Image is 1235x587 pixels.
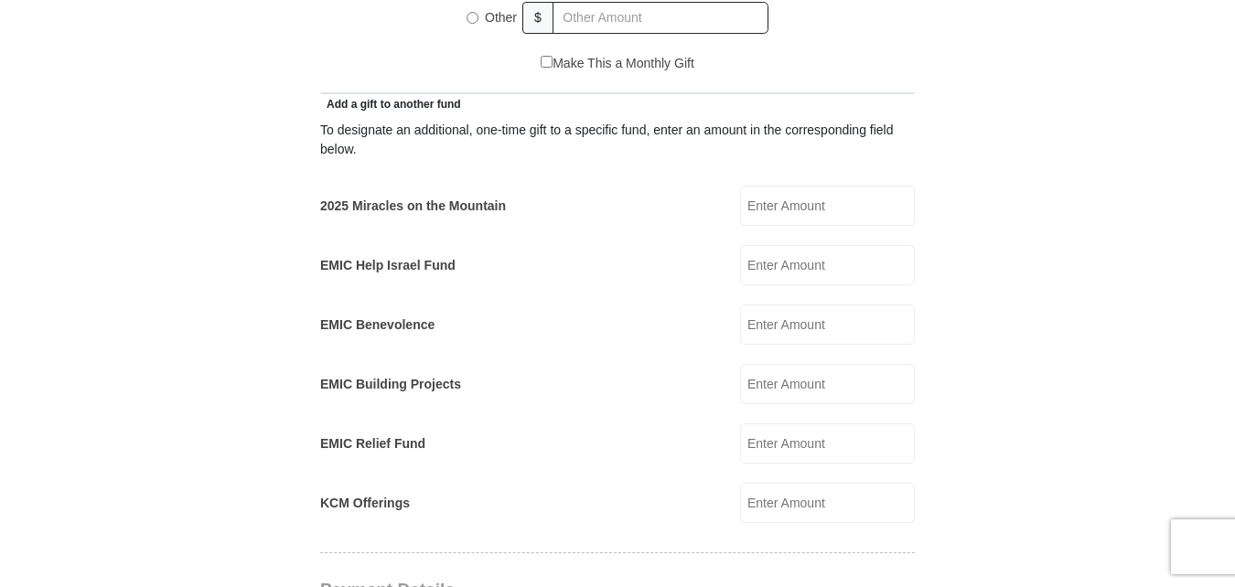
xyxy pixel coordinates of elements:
[485,10,517,25] span: Other
[522,2,553,34] span: $
[320,375,461,394] label: EMIC Building Projects
[740,364,915,404] input: Enter Amount
[320,434,425,454] label: EMIC Relief Fund
[740,483,915,523] input: Enter Amount
[541,54,694,73] label: Make This a Monthly Gift
[553,2,768,34] input: Other Amount
[740,186,915,226] input: Enter Amount
[320,197,506,216] label: 2025 Miracles on the Mountain
[320,494,410,513] label: KCM Offerings
[320,98,461,111] span: Add a gift to another fund
[320,121,915,159] div: To designate an additional, one-time gift to a specific fund, enter an amount in the correspondin...
[740,304,915,345] input: Enter Amount
[320,256,456,275] label: EMIC Help Israel Fund
[320,315,435,335] label: EMIC Benevolence
[740,245,915,285] input: Enter Amount
[740,423,915,464] input: Enter Amount
[541,56,553,68] input: Make This a Monthly Gift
